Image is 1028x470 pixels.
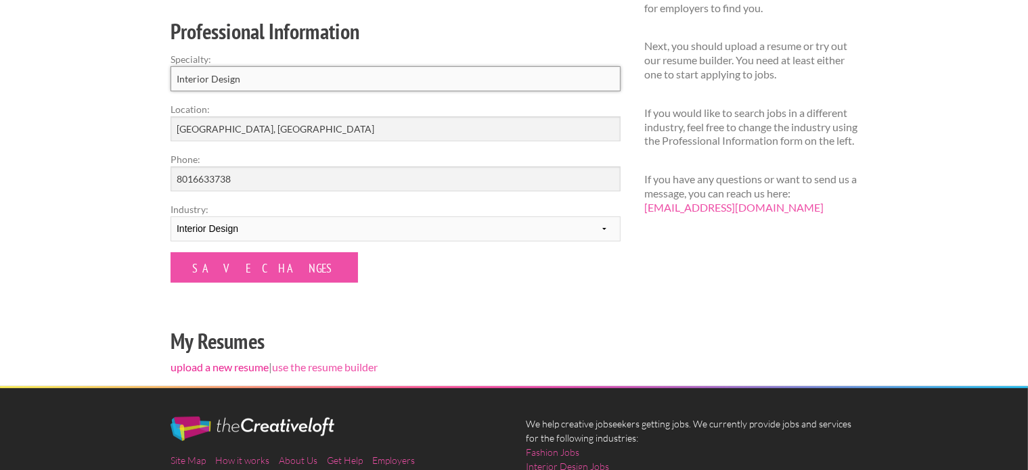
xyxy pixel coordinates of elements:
h2: My Resumes [171,326,621,356]
input: Save Changes [171,252,358,283]
a: Employers [372,454,415,466]
p: Next, you should upload a resume or try out our resume builder. You need at least either one to s... [644,39,857,81]
img: The Creative Loft [171,417,334,441]
h2: Professional Information [171,16,621,47]
a: upload a new resume [171,360,269,373]
label: Phone: [171,152,621,166]
a: use the resume builder [272,360,378,373]
input: e.g. New York, NY [171,116,621,141]
a: Site Map [171,454,206,466]
a: About Us [279,454,317,466]
label: Location: [171,102,621,116]
label: Specialty: [171,52,621,66]
label: Industry: [171,202,621,216]
p: If you would like to search jobs in a different industry, feel free to change the industry using ... [644,106,857,148]
a: Get Help [327,454,363,466]
a: [EMAIL_ADDRESS][DOMAIN_NAME] [644,201,824,214]
input: Optional [171,166,621,191]
p: If you have any questions or want to send us a message, you can reach us here: [644,172,857,214]
a: Fashion Jobs [526,445,579,459]
a: How it works [215,454,269,466]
